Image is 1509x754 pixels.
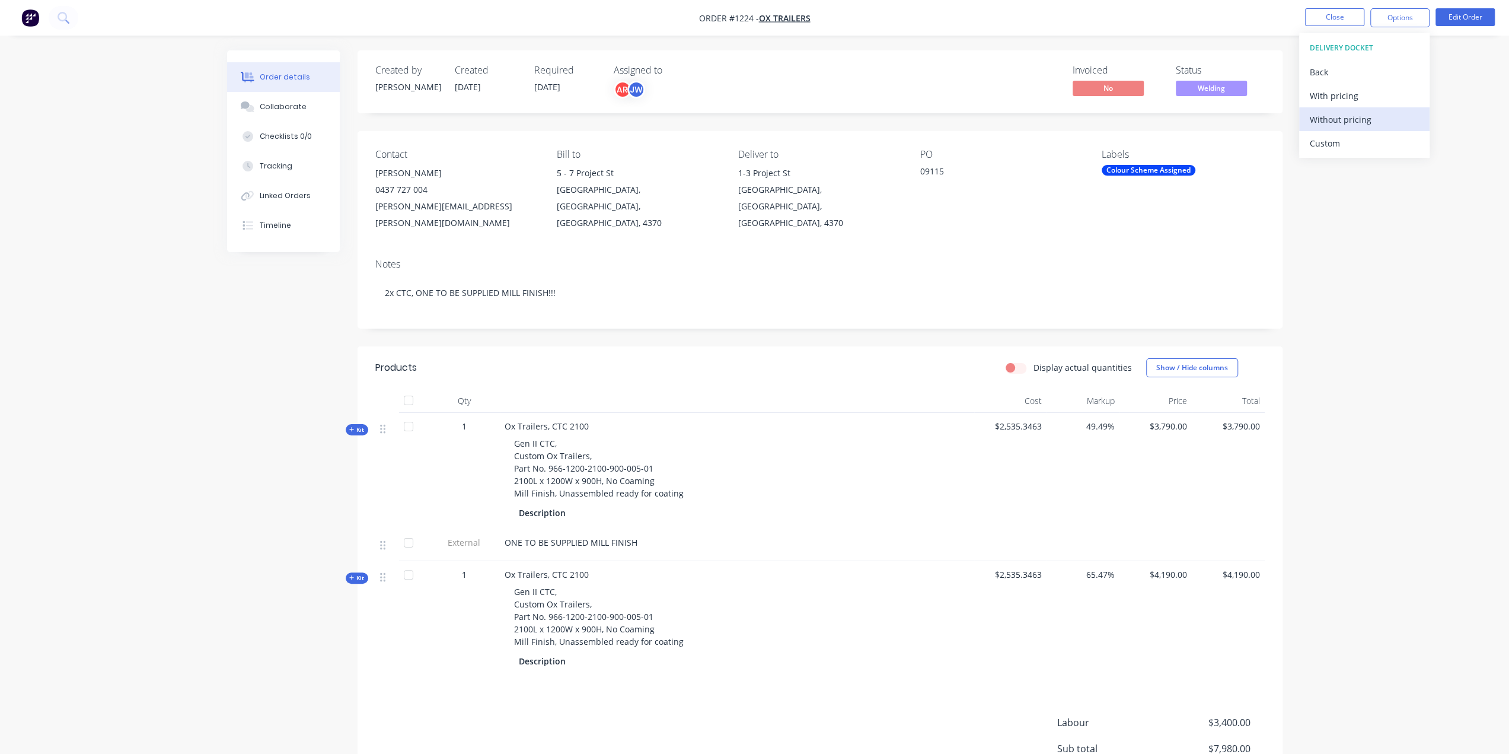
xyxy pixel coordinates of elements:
button: Custom [1299,131,1430,155]
div: Deliver to [738,149,901,160]
button: Welding [1176,81,1247,98]
span: Kit [349,574,365,583]
div: [GEOGRAPHIC_DATA], [GEOGRAPHIC_DATA], [GEOGRAPHIC_DATA], 4370 [738,182,901,231]
button: Show / Hide columns [1146,358,1238,377]
span: $4,190.00 [1197,568,1260,581]
div: Total [1192,389,1265,413]
div: Kit [346,572,368,584]
div: [PERSON_NAME]0437 727 004[PERSON_NAME][EMAIL_ADDRESS][PERSON_NAME][DOMAIN_NAME] [375,165,538,231]
button: With pricing [1299,84,1430,107]
div: Custom [1310,135,1419,152]
div: Qty [429,389,500,413]
div: Colour Scheme Assigned [1102,165,1195,176]
span: 65.47% [1051,568,1115,581]
div: 0437 727 004 [375,182,538,198]
button: Timeline [227,211,340,240]
div: Status [1176,65,1265,76]
div: Created by [375,65,441,76]
span: No [1073,81,1144,96]
span: Ox Trailers, CTC 2100 [505,569,589,580]
button: Checklists 0/0 [227,122,340,151]
button: Back [1299,60,1430,84]
div: 1-3 Project St [738,165,901,182]
div: 5 - 7 Project St[GEOGRAPHIC_DATA], [GEOGRAPHIC_DATA], [GEOGRAPHIC_DATA], 4370 [557,165,719,231]
button: Linked Orders [227,181,340,211]
div: Labels [1102,149,1264,160]
div: 2x CTC, ONE TO BE SUPPLIED MILL FINISH!!! [375,275,1265,311]
button: ARJW [614,81,645,98]
span: External [433,536,495,549]
span: [DATE] [534,81,560,93]
div: Invoiced [1073,65,1162,76]
a: Ox Trailers [759,12,811,24]
div: [GEOGRAPHIC_DATA], [GEOGRAPHIC_DATA], [GEOGRAPHIC_DATA], 4370 [557,182,719,231]
span: Welding [1176,81,1247,96]
span: Gen II CTC, Custom Ox Trailers, Part No. 966-1200-2100-900-005-01 2100L x 1200W x 900H, No Coamin... [514,438,684,499]
span: 49.49% [1051,420,1115,432]
div: AR [614,81,631,98]
div: Timeline [260,220,291,231]
span: $2,535.3463 [979,420,1042,432]
button: Edit Order [1435,8,1495,26]
div: [PERSON_NAME] [375,81,441,93]
div: [PERSON_NAME] [375,165,538,182]
div: 1-3 Project St[GEOGRAPHIC_DATA], [GEOGRAPHIC_DATA], [GEOGRAPHIC_DATA], 4370 [738,165,901,231]
span: $2,535.3463 [979,568,1042,581]
button: Order details [227,62,340,92]
span: Order #1224 - [699,12,759,24]
button: Collaborate [227,92,340,122]
div: Bill to [557,149,719,160]
label: Display actual quantities [1033,361,1132,374]
div: Created [455,65,520,76]
div: PO [920,149,1083,160]
span: $3,790.00 [1124,420,1188,432]
div: Linked Orders [260,190,311,201]
div: Price [1119,389,1192,413]
span: $4,190.00 [1124,568,1188,581]
span: 1 [462,420,467,432]
img: Factory [21,9,39,27]
span: Ox Trailers, CTC 2100 [505,421,589,432]
button: Without pricing [1299,107,1430,131]
div: [PERSON_NAME][EMAIL_ADDRESS][PERSON_NAME][DOMAIN_NAME] [375,198,538,231]
span: $3,400.00 [1162,715,1250,730]
span: [DATE] [455,81,481,93]
div: Description [519,653,570,670]
div: 5 - 7 Project St [557,165,719,182]
div: Order details [260,72,310,82]
div: Assigned to [614,65,732,76]
button: Close [1305,8,1364,26]
div: Checklists 0/0 [260,131,312,142]
div: Products [375,361,417,375]
button: Options [1370,8,1430,27]
div: Collaborate [260,101,307,112]
span: $3,790.00 [1197,420,1260,432]
div: 09115 [920,165,1068,182]
div: Kit [346,424,368,435]
span: Gen II CTC, Custom Ox Trailers, Part No. 966-1200-2100-900-005-01 2100L x 1200W x 900H, No Coamin... [514,586,684,647]
div: Cost [974,389,1047,413]
span: Kit [349,425,365,434]
div: Required [534,65,599,76]
button: Tracking [227,151,340,181]
div: Notes [375,259,1265,270]
div: Without pricing [1310,111,1419,128]
div: With pricing [1310,87,1419,104]
div: Tracking [260,161,292,171]
div: Markup [1047,389,1119,413]
span: 1 [462,568,467,581]
button: DELIVERY DOCKET [1299,36,1430,60]
div: Contact [375,149,538,160]
span: ONE TO BE SUPPLIED MILL FINISH [505,537,637,548]
div: JW [627,81,645,98]
div: Description [519,504,570,521]
div: DELIVERY DOCKET [1310,40,1419,56]
span: Labour [1057,715,1163,730]
div: Back [1310,63,1419,81]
